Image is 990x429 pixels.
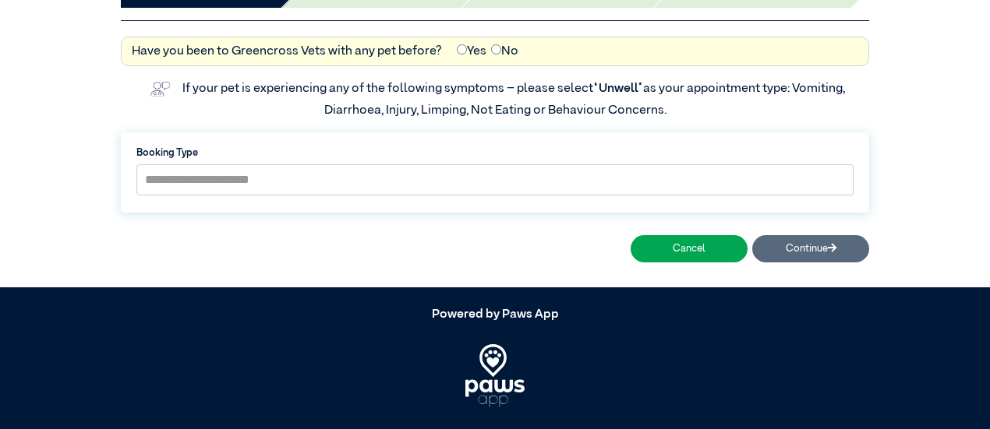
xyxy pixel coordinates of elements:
label: Yes [457,42,486,61]
h5: Powered by Paws App [121,307,869,322]
img: vet [145,76,175,101]
img: PawsApp [465,344,525,406]
label: No [491,42,518,61]
input: Yes [457,44,467,55]
label: If your pet is experiencing any of the following symptoms – please select as your appointment typ... [182,83,847,117]
label: Have you been to Greencross Vets with any pet before? [132,42,442,61]
input: No [491,44,501,55]
span: “Unwell” [593,83,643,95]
button: Cancel [631,235,748,262]
label: Booking Type [136,146,854,160]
